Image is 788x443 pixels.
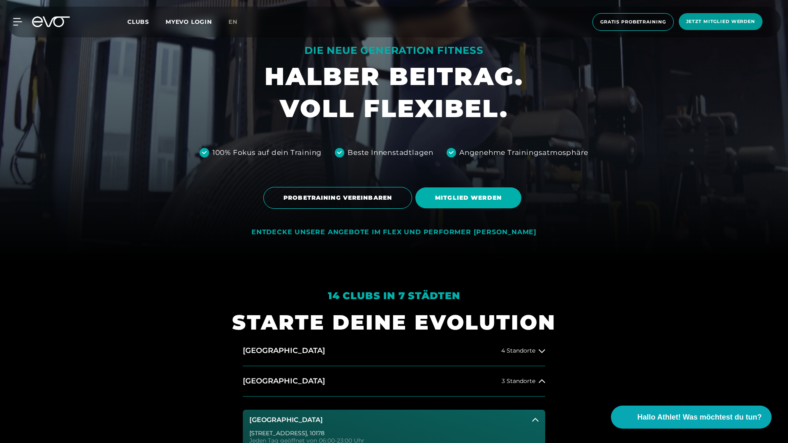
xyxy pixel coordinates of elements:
span: Jetzt Mitglied werden [686,18,755,25]
span: 3 Standorte [502,378,535,384]
div: Beste Innenstadtlagen [348,148,433,158]
h1: HALBER BEITRAG. VOLL FLEXIBEL. [265,60,523,125]
a: Gratis Probetraining [590,13,676,31]
span: Hallo Athlet! Was möchtest du tun? [637,412,762,423]
button: Hallo Athlet! Was möchtest du tun? [611,406,772,429]
span: PROBETRAINING VEREINBAREN [283,194,392,202]
span: 4 Standorte [501,348,535,354]
a: en [228,17,247,27]
span: en [228,18,237,25]
button: [GEOGRAPHIC_DATA]3 Standorte [243,366,545,397]
span: Gratis Probetraining [600,18,666,25]
div: DIE NEUE GENERATION FITNESS [265,44,523,57]
em: 14 Clubs in 7 Städten [328,290,460,302]
a: MYEVO LOGIN [166,18,212,25]
div: ENTDECKE UNSERE ANGEBOTE IM FLEX UND PERFORMER [PERSON_NAME] [251,228,537,237]
span: Clubs [127,18,149,25]
a: MITGLIED WERDEN [415,181,525,215]
button: [GEOGRAPHIC_DATA]4 Standorte [243,336,545,366]
a: PROBETRAINING VEREINBAREN [263,181,415,215]
h2: [GEOGRAPHIC_DATA] [243,346,325,356]
span: MITGLIED WERDEN [435,194,502,202]
button: [GEOGRAPHIC_DATA] [243,410,545,430]
div: [STREET_ADDRESS] , 10178 [249,430,539,436]
a: Jetzt Mitglied werden [676,13,765,31]
div: Angenehme Trainingsatmosphäre [459,148,588,158]
div: 100% Fokus auf dein Training [212,148,322,158]
h2: [GEOGRAPHIC_DATA] [243,376,325,386]
h3: [GEOGRAPHIC_DATA] [249,416,323,424]
h1: STARTE DEINE EVOLUTION [232,309,556,336]
a: Clubs [127,18,166,25]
